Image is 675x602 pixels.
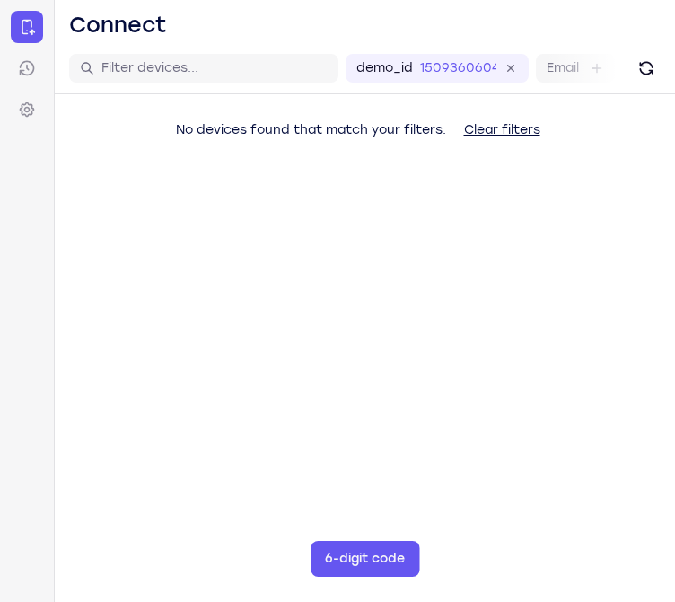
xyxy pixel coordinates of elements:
[176,122,446,137] span: No devices found that match your filters.
[11,93,43,126] a: Settings
[632,54,661,83] button: Refresh
[69,11,167,40] h1: Connect
[547,59,579,77] label: Email
[11,11,43,43] a: Connect
[11,52,43,84] a: Sessions
[101,59,328,77] input: Filter devices...
[450,112,555,148] button: Clear filters
[311,541,419,577] button: 6-digit code
[356,59,413,77] label: demo_id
